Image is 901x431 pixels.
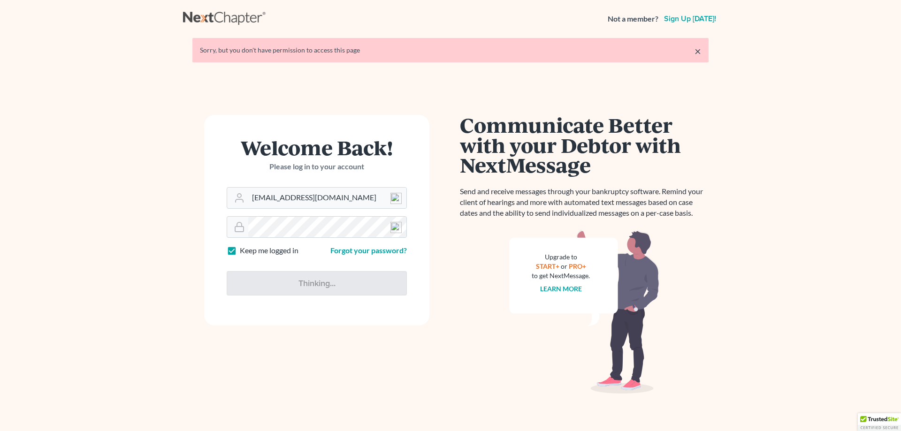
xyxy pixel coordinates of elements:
a: PRO+ [569,262,586,270]
h1: Communicate Better with your Debtor with NextMessage [460,115,709,175]
strong: Not a member? [608,14,658,24]
p: Please log in to your account [227,161,407,172]
img: nextmessage_bg-59042aed3d76b12b5cd301f8e5b87938c9018125f34e5fa2b7a6b67550977c72.svg [509,230,659,394]
h1: Welcome Back! [227,137,407,158]
label: Keep me logged in [240,245,298,256]
a: START+ [536,262,559,270]
a: × [695,45,701,57]
div: Upgrade to [532,252,590,262]
img: npw-badge-icon-locked.svg [390,222,402,233]
input: Thinking... [227,271,407,295]
a: Forgot your password? [330,246,407,255]
img: npw-badge-icon-locked.svg [390,193,402,204]
a: Sign up [DATE]! [662,15,718,23]
div: Sorry, but you don't have permission to access this page [200,45,701,55]
a: Learn more [540,285,582,293]
p: Send and receive messages through your bankruptcy software. Remind your client of hearings and mo... [460,186,709,219]
span: or [561,262,567,270]
input: Email Address [248,188,406,208]
div: TrustedSite Certified [858,413,901,431]
div: to get NextMessage. [532,271,590,280]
